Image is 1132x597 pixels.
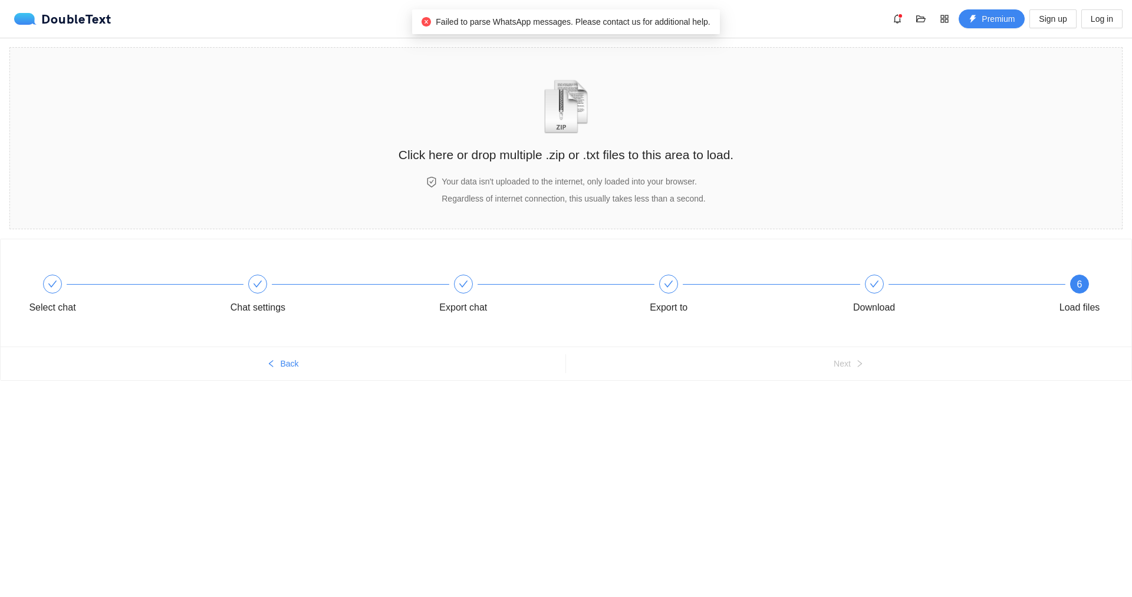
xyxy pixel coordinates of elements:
[14,13,41,25] img: logo
[911,9,930,28] button: folder-open
[888,9,907,28] button: bell
[664,279,673,289] span: check
[442,194,705,203] span: Regardless of internet connection, this usually takes less than a second.
[1077,279,1082,289] span: 6
[539,80,594,134] img: zipOrTextIcon
[889,14,906,24] span: bell
[223,275,429,317] div: Chat settings
[566,354,1131,373] button: Nextright
[870,279,879,289] span: check
[982,12,1015,25] span: Premium
[48,279,57,289] span: check
[853,298,895,317] div: Download
[426,177,437,187] span: safety-certificate
[1029,9,1076,28] button: Sign up
[14,13,111,25] div: DoubleText
[1059,298,1100,317] div: Load files
[1081,9,1123,28] button: Log in
[429,275,634,317] div: Export chat
[1045,275,1114,317] div: 6Load files
[267,359,275,369] span: left
[1091,12,1113,25] span: Log in
[959,9,1025,28] button: thunderboltPremium
[399,145,733,164] h2: Click here or drop multiple .zip or .txt files to this area to load.
[969,15,977,24] span: thunderbolt
[436,17,710,27] span: Failed to parse WhatsApp messages. Please contact us for additional help.
[459,279,468,289] span: check
[912,14,930,24] span: folder-open
[14,13,111,25] a: logoDoubleText
[253,279,262,289] span: check
[422,17,431,27] span: close-circle
[29,298,75,317] div: Select chat
[18,275,223,317] div: Select chat
[650,298,687,317] div: Export to
[280,357,298,370] span: Back
[1,354,565,373] button: leftBack
[634,275,840,317] div: Export to
[439,298,487,317] div: Export chat
[1039,12,1067,25] span: Sign up
[936,14,953,24] span: appstore
[442,175,705,188] h4: Your data isn't uploaded to the internet, only loaded into your browser.
[935,9,954,28] button: appstore
[231,298,285,317] div: Chat settings
[840,275,1045,317] div: Download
